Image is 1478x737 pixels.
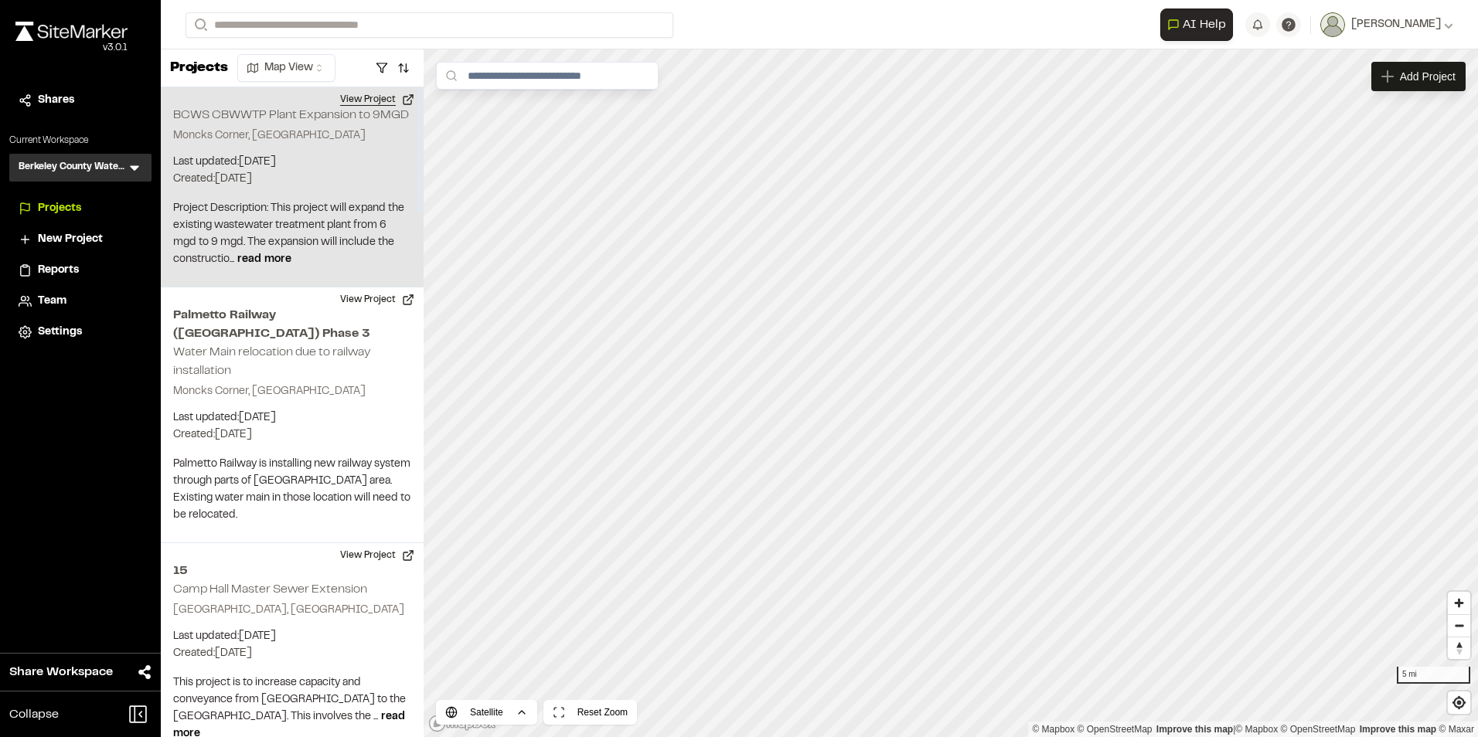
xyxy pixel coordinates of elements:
h2: Palmetto Railway ([GEOGRAPHIC_DATA]) Phase 3 [173,306,411,343]
span: Share Workspace [9,663,113,681]
a: New Project [19,231,142,248]
span: Zoom out [1448,615,1470,637]
span: Team [38,293,66,310]
p: Moncks Corner, [GEOGRAPHIC_DATA] [173,127,411,144]
a: Improve this map [1360,724,1436,735]
button: View Project [331,287,424,312]
span: Projects [38,200,81,217]
p: Last updated: [DATE] [173,628,411,645]
button: Reset Zoom [543,700,637,725]
span: Settings [38,324,82,341]
button: Satellite [436,700,537,725]
a: Shares [19,92,142,109]
a: Projects [19,200,142,217]
span: [PERSON_NAME] [1351,16,1441,33]
canvas: Map [424,49,1478,737]
a: Mapbox [1032,724,1074,735]
button: Find my location [1448,691,1470,714]
button: [PERSON_NAME] [1320,12,1453,37]
p: Created: [DATE] [173,171,411,188]
span: Add Project [1400,69,1456,84]
a: OpenStreetMap [1078,724,1153,735]
p: Moncks Corner, [GEOGRAPHIC_DATA] [173,383,411,400]
span: Shares [38,92,74,109]
div: 5 mi [1397,667,1470,684]
a: Mapbox logo [428,715,496,732]
div: | [1032,722,1474,737]
span: AI Help [1183,15,1226,34]
h2: Water Main relocation due to railway installation [173,347,370,376]
button: View Project [331,87,424,112]
div: Open AI Assistant [1160,8,1239,41]
a: Map feedback [1156,724,1233,735]
span: Reset bearing to north [1448,637,1470,659]
p: Current Workspace [9,134,152,148]
button: Open AI Assistant [1160,8,1233,41]
button: Zoom in [1448,592,1470,614]
p: [GEOGRAPHIC_DATA], [GEOGRAPHIC_DATA] [173,602,411,619]
span: Reports [38,262,79,279]
img: User [1320,12,1345,37]
span: Collapse [9,705,59,724]
span: read more [237,255,291,264]
h3: Berkeley County Water & Sewer [19,160,127,175]
p: Project Description: This project will expand the existing wastewater treatment plant from 6 mgd ... [173,200,411,268]
a: Maxar [1439,724,1474,735]
p: Last updated: [DATE] [173,154,411,171]
div: Oh geez...please don't... [15,41,128,55]
a: Team [19,293,142,310]
a: OpenStreetMap [1281,724,1356,735]
a: Settings [19,324,142,341]
img: rebrand.png [15,22,128,41]
p: Created: [DATE] [173,645,411,662]
p: Palmetto Railway is installing new railway system through parts of [GEOGRAPHIC_DATA] area. Existi... [173,456,411,524]
p: Projects [170,58,228,79]
h2: 15 [173,562,411,580]
a: Mapbox [1235,724,1278,735]
a: Reports [19,262,142,279]
button: Reset bearing to north [1448,637,1470,659]
span: New Project [38,231,103,248]
button: Zoom out [1448,614,1470,637]
h2: BCWS CBWWTP Plant Expansion to 9MGD [173,110,409,121]
button: Search [186,12,213,38]
p: Last updated: [DATE] [173,409,411,426]
p: Created: [DATE] [173,426,411,443]
h2: Camp Hall Master Sewer Extension [173,584,367,595]
button: View Project [331,543,424,568]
